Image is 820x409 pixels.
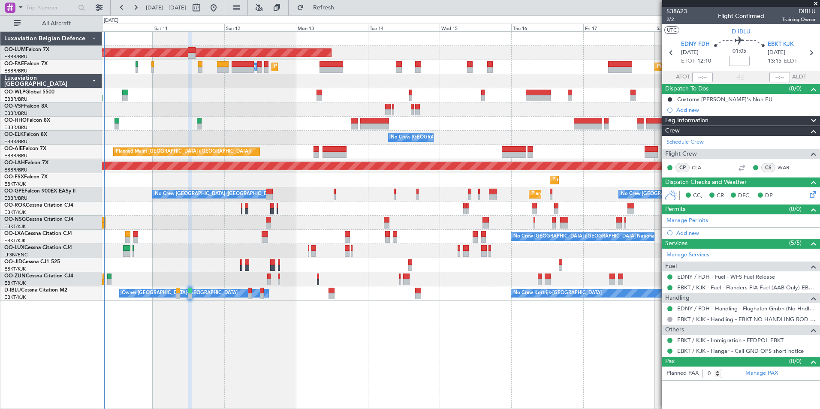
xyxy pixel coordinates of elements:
[677,347,804,355] a: EBKT / KJK - Hangar - Call GND OPS short notice
[664,26,679,34] button: UTC
[4,245,72,250] a: OO-LUXCessna Citation CJ4
[391,131,534,144] div: No Crew [GEOGRAPHIC_DATA] ([GEOGRAPHIC_DATA] National)
[665,293,690,303] span: Handling
[552,174,652,186] div: Planned Maint Kortrijk-[GEOGRAPHIC_DATA]
[681,57,695,66] span: ETOT
[768,48,785,57] span: [DATE]
[4,195,27,201] a: EBBR/BRU
[4,181,26,187] a: EBKT/KJK
[4,274,73,279] a: OO-ZUNCessna Citation CJ4
[4,132,47,137] a: OO-ELKFalcon 8X
[4,259,60,265] a: OO-JIDCessna CJ1 525
[4,223,26,230] a: EBKT/KJK
[666,217,708,225] a: Manage Permits
[146,4,186,12] span: [DATE] - [DATE]
[738,192,751,200] span: DFC,
[782,16,816,23] span: Training Owner
[677,96,772,103] div: Customs [PERSON_NAME]'s Non EU
[4,146,23,151] span: OO-AIE
[665,204,685,214] span: Permits
[511,24,583,31] div: Thu 16
[4,217,73,222] a: OO-NSGCessna Citation CJ4
[675,163,690,172] div: CP
[733,47,746,56] span: 01:05
[4,124,27,131] a: EBBR/BRU
[665,126,680,136] span: Crew
[792,73,806,81] span: ALDT
[4,203,73,208] a: OO-ROKCessna Citation CJ4
[9,17,93,30] button: All Aircraft
[784,57,797,66] span: ELDT
[718,12,764,21] div: Flight Confirmed
[104,17,118,24] div: [DATE]
[293,1,344,15] button: Refresh
[789,357,802,366] span: (0/0)
[4,132,24,137] span: OO-ELK
[4,61,24,66] span: OO-FAE
[26,1,75,14] input: Trip Number
[4,68,27,74] a: EBBR/BRU
[4,189,75,194] a: OO-GPEFalcon 900EX EASy II
[440,24,511,31] div: Wed 15
[4,288,67,293] a: D-IBLUCessna Citation M2
[4,160,25,165] span: OO-LAH
[4,245,24,250] span: OO-LUX
[4,167,27,173] a: EBBR/BRU
[4,110,27,117] a: EBBR/BRU
[665,357,675,367] span: Pax
[677,284,816,291] a: EBKT / KJK - Fuel - Flanders FIA Fuel (AAB Only) EBKT / KJK
[693,192,702,200] span: CC,
[116,145,251,158] div: Planned Maint [GEOGRAPHIC_DATA] ([GEOGRAPHIC_DATA])
[665,239,687,249] span: Services
[789,84,802,93] span: (0/0)
[224,24,296,31] div: Sun 12
[4,160,48,165] a: OO-LAHFalcon 7X
[4,174,24,180] span: OO-FSX
[4,104,24,109] span: OO-VSF
[4,174,48,180] a: OO-FSXFalcon 7X
[4,280,26,286] a: EBKT/KJK
[122,287,238,300] div: Owner [GEOGRAPHIC_DATA]-[GEOGRAPHIC_DATA]
[4,61,48,66] a: OO-FAEFalcon 7X
[665,116,708,126] span: Leg Information
[665,177,747,187] span: Dispatch Checks and Weather
[789,238,802,247] span: (5/5)
[4,217,26,222] span: OO-NSG
[153,24,224,31] div: Sat 11
[4,189,24,194] span: OO-GPE
[306,5,342,11] span: Refresh
[676,106,816,114] div: Add new
[4,203,26,208] span: OO-ROK
[677,273,775,280] a: EDNY / FDH - Fuel - WFS Fuel Release
[665,149,697,159] span: Flight Crew
[274,60,349,73] div: Planned Maint Melsbroek Air Base
[657,60,812,73] div: Planned Maint [GEOGRAPHIC_DATA] ([GEOGRAPHIC_DATA] National)
[4,118,50,123] a: OO-HHOFalcon 8X
[666,16,687,23] span: 2/2
[665,325,684,335] span: Others
[665,262,677,271] span: Fuel
[665,84,708,94] span: Dispatch To-Dos
[761,163,775,172] div: CS
[4,153,27,159] a: EBBR/BRU
[681,40,710,49] span: EDNY FDH
[531,188,687,201] div: Planned Maint [GEOGRAPHIC_DATA] ([GEOGRAPHIC_DATA] National)
[677,337,784,344] a: EBKT / KJK - Immigration - FEDPOL EBKT
[676,73,690,81] span: ATOT
[4,47,26,52] span: OO-LUM
[4,146,46,151] a: OO-AIEFalcon 7X
[676,229,816,237] div: Add new
[368,24,440,31] div: Tue 14
[789,204,802,214] span: (0/0)
[4,274,26,279] span: OO-ZUN
[81,24,152,31] div: Fri 10
[666,251,709,259] a: Manage Services
[155,188,298,201] div: No Crew [GEOGRAPHIC_DATA] ([GEOGRAPHIC_DATA] National)
[4,238,26,244] a: EBKT/KJK
[666,7,687,16] span: 538623
[296,24,368,31] div: Mon 13
[22,21,90,27] span: All Aircraft
[4,288,21,293] span: D-IBLU
[4,231,72,236] a: OO-LXACessna Citation CJ4
[4,96,27,102] a: EBBR/BRU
